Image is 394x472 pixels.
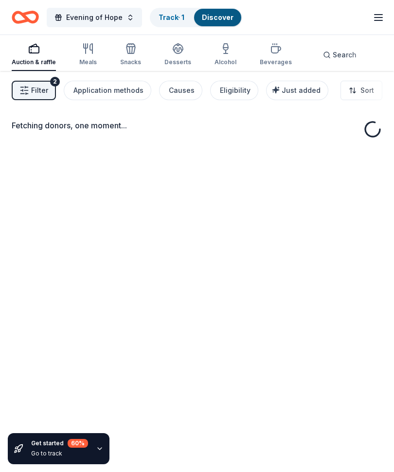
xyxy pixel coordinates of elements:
[164,39,191,71] button: Desserts
[202,13,233,21] a: Discover
[215,39,236,71] button: Alcohol
[50,77,60,87] div: 2
[220,85,251,96] div: Eligibility
[282,86,321,94] span: Just added
[68,439,88,448] div: 60 %
[12,39,56,71] button: Auction & raffle
[64,81,151,100] button: Application methods
[266,81,328,100] button: Just added
[360,85,374,96] span: Sort
[12,6,39,29] a: Home
[340,81,382,100] button: Sort
[31,439,88,448] div: Get started
[315,45,364,65] button: Search
[47,8,142,27] button: Evening of Hope
[260,39,292,71] button: Beverages
[12,120,382,131] div: Fetching donors, one moment...
[120,39,141,71] button: Snacks
[12,81,56,100] button: Filter2
[169,85,195,96] div: Causes
[12,58,56,66] div: Auction & raffle
[31,450,88,457] div: Go to track
[164,58,191,66] div: Desserts
[79,39,97,71] button: Meals
[73,85,143,96] div: Application methods
[333,49,357,61] span: Search
[215,58,236,66] div: Alcohol
[159,13,184,21] a: Track· 1
[120,58,141,66] div: Snacks
[150,8,242,27] button: Track· 1Discover
[79,58,97,66] div: Meals
[210,81,258,100] button: Eligibility
[260,58,292,66] div: Beverages
[66,12,123,23] span: Evening of Hope
[31,85,48,96] span: Filter
[159,81,202,100] button: Causes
